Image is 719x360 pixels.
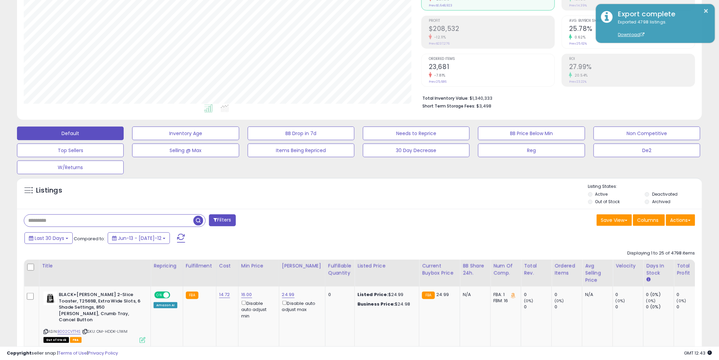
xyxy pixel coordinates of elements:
li: $1,340,333 [422,94,690,102]
button: Needs to Reprice [363,127,470,140]
a: B002CVTT4S [57,329,81,334]
div: Title [42,262,148,269]
strong: Copyright [7,350,32,356]
small: (0%) [646,298,656,304]
button: BB Drop in 7d [248,127,354,140]
button: Last 30 Days [24,232,73,244]
button: Actions [666,214,695,226]
small: FBA [422,292,435,299]
button: Columns [633,214,665,226]
label: Deactivated [652,191,678,197]
span: Ordered Items [429,57,555,61]
div: FBM: 16 [493,298,516,304]
small: (0%) [555,298,564,304]
h2: 27.99% [569,63,695,72]
button: W/Returns [17,161,124,174]
div: Current Buybox Price [422,262,457,277]
div: 0 [328,292,349,298]
button: Selling @ Max [132,144,239,157]
img: 31n2RYzJIbL._SL40_.jpg [43,292,57,305]
div: Cost [219,262,235,269]
div: Amazon AI [154,302,177,308]
a: Download [618,32,645,37]
span: Avg. Buybox Share [569,19,695,23]
span: ROI [569,57,695,61]
button: BB Price Below Min [478,127,585,140]
small: (0%) [616,298,625,304]
span: OFF [169,292,180,298]
p: Listing States: [588,183,702,190]
div: $24.99 [357,292,414,298]
span: Profit [429,19,555,23]
div: Disable auto adjust min [241,299,274,319]
a: 14.72 [219,291,230,298]
small: 20.54% [572,73,588,78]
a: Privacy Policy [88,350,118,356]
label: Out of Stock [595,199,620,204]
div: 0 [616,292,643,298]
small: Prev: $237,276 [429,42,450,46]
span: 24.99 [437,291,449,298]
span: | SKU: OM-HDDK-L1WM [82,329,127,334]
div: 0 [616,304,643,310]
small: FBA [186,292,198,299]
div: 0 (0%) [646,304,674,310]
div: N/A [585,292,608,298]
div: Num of Comp. [493,262,518,277]
button: Filters [209,214,235,226]
div: BB Share 24h. [463,262,488,277]
label: Archived [652,199,670,204]
div: 0 [677,292,704,298]
button: Top Sellers [17,144,124,157]
div: Fulfillment [186,262,213,269]
div: Listed Price [357,262,416,269]
small: -7.81% [432,73,445,78]
button: De2 [594,144,700,157]
div: 0 [677,304,704,310]
button: Save View [597,214,632,226]
span: 2025-08-12 12:43 GMT [684,350,712,356]
div: Disable auto adjust max [282,299,320,313]
h2: $208,532 [429,25,555,34]
div: 0 (0%) [646,292,674,298]
div: $24.98 [357,301,414,307]
div: Total Profit [677,262,702,277]
a: 24.99 [282,291,295,298]
span: $3,498 [476,103,491,109]
span: Compared to: [74,235,105,242]
span: ON [155,292,163,298]
b: Short Term Storage Fees: [422,103,475,109]
h2: 25.78% [569,25,695,34]
div: Ordered Items [555,262,579,277]
span: Columns [637,217,659,224]
b: BLACK+[PERSON_NAME] 2-Slice Toaster, T2569B, Extra Wide Slots, 6 Shade Settings, 850 [PERSON_NAME... [59,292,141,325]
small: Prev: 23.22% [569,80,586,84]
div: Export complete [613,9,710,19]
div: 0 [524,304,551,310]
small: -12.11% [432,35,446,40]
button: Reg [478,144,585,157]
label: Active [595,191,608,197]
small: Prev: 25,686 [429,80,446,84]
span: All listings that are currently out of stock and unavailable for purchase on Amazon [43,337,69,343]
span: Last 30 Days [35,235,64,242]
div: Avg Selling Price [585,262,610,284]
button: Default [17,127,124,140]
small: 0.62% [572,35,586,40]
div: 0 [555,292,582,298]
a: Terms of Use [58,350,87,356]
div: Fulfillable Quantity [328,262,352,277]
button: Items Being Repriced [248,144,354,157]
small: (0%) [524,298,533,304]
button: 30 Day Decrease [363,144,470,157]
small: Prev: $1,648,923 [429,3,452,7]
button: Jun-13 - [DATE]-12 [108,232,170,244]
button: Inventory Age [132,127,239,140]
small: Prev: 25.62% [569,42,587,46]
div: Min Price [241,262,276,269]
b: Business Price: [357,301,395,307]
span: Jun-13 - [DATE]-12 [118,235,161,242]
button: × [704,7,709,15]
small: Prev: 14.39% [569,3,587,7]
small: Days In Stock. [646,277,650,283]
